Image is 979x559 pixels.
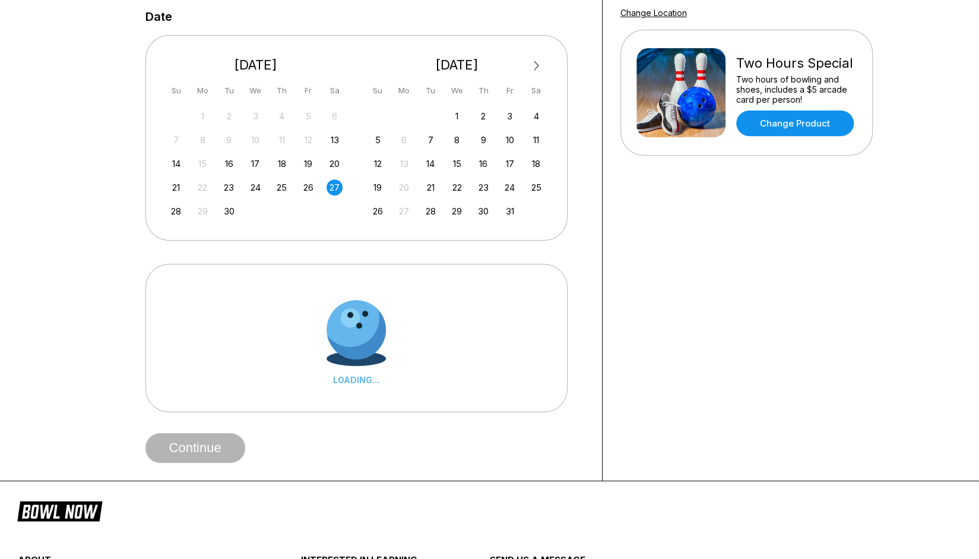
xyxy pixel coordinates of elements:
div: Choose Thursday, October 2nd, 2025 [476,108,492,124]
div: Choose Sunday, October 5th, 2025 [370,132,386,148]
div: Not available Monday, September 29th, 2025 [195,203,211,219]
div: Not available Wednesday, September 3rd, 2025 [248,108,264,124]
div: Choose Thursday, October 23rd, 2025 [476,179,492,195]
div: Choose Wednesday, September 24th, 2025 [248,179,264,195]
div: Su [168,83,184,99]
div: Two hours of bowling and shoes, includes a $5 arcade card per person! [736,74,857,105]
a: Change Location [620,8,687,18]
div: Choose Sunday, October 12th, 2025 [370,156,386,172]
div: month 2025-10 [368,107,546,219]
div: Choose Saturday, October 11th, 2025 [528,132,544,148]
div: Choose Thursday, October 30th, 2025 [476,203,492,219]
div: Choose Tuesday, September 16th, 2025 [221,156,237,172]
div: Choose Thursday, September 18th, 2025 [274,156,290,172]
button: Next Month [527,56,546,75]
div: Choose Friday, October 3rd, 2025 [502,108,518,124]
div: Choose Tuesday, September 30th, 2025 [221,203,237,219]
div: Su [370,83,386,99]
div: Not available Monday, September 15th, 2025 [195,156,211,172]
div: Choose Friday, October 31st, 2025 [502,203,518,219]
label: Date [145,10,172,23]
div: Sa [528,83,544,99]
div: Not available Monday, October 27th, 2025 [396,203,412,219]
div: Not available Sunday, September 7th, 2025 [168,132,184,148]
div: Choose Friday, October 10th, 2025 [502,132,518,148]
div: Choose Saturday, September 20th, 2025 [327,156,343,172]
div: Choose Tuesday, October 21st, 2025 [423,179,439,195]
div: Choose Wednesday, October 8th, 2025 [449,132,465,148]
a: Change Product [736,110,854,136]
div: Not available Monday, October 13th, 2025 [396,156,412,172]
div: Th [274,83,290,99]
div: Two Hours Special [736,55,857,71]
div: Not available Saturday, September 6th, 2025 [327,108,343,124]
div: Choose Tuesday, September 23rd, 2025 [221,179,237,195]
div: Choose Thursday, October 16th, 2025 [476,156,492,172]
div: Fr [300,83,316,99]
div: Mo [396,83,412,99]
div: Choose Sunday, September 21st, 2025 [168,179,184,195]
div: Choose Saturday, October 25th, 2025 [528,179,544,195]
div: Choose Sunday, September 14th, 2025 [168,156,184,172]
div: We [449,83,465,99]
div: Not available Tuesday, September 2nd, 2025 [221,108,237,124]
div: Choose Thursday, October 9th, 2025 [476,132,492,148]
div: Fr [502,83,518,99]
img: Two Hours Special [636,48,725,137]
div: Choose Saturday, September 27th, 2025 [327,179,343,195]
div: Mo [195,83,211,99]
div: Choose Tuesday, October 14th, 2025 [423,156,439,172]
div: Not available Monday, October 6th, 2025 [396,132,412,148]
div: Not available Monday, September 8th, 2025 [195,132,211,148]
div: Choose Friday, October 24th, 2025 [502,179,518,195]
div: Choose Saturday, September 13th, 2025 [327,132,343,148]
div: Not available Thursday, September 11th, 2025 [274,132,290,148]
div: Choose Tuesday, October 7th, 2025 [423,132,439,148]
div: Choose Sunday, October 26th, 2025 [370,203,386,219]
div: Choose Wednesday, October 22nd, 2025 [449,179,465,195]
div: Not available Monday, September 22nd, 2025 [195,179,211,195]
div: Choose Thursday, September 25th, 2025 [274,179,290,195]
div: Not available Tuesday, September 9th, 2025 [221,132,237,148]
div: [DATE] [365,57,549,73]
div: month 2025-09 [167,107,345,219]
div: Choose Wednesday, October 15th, 2025 [449,156,465,172]
div: Th [476,83,492,99]
div: Not available Monday, October 20th, 2025 [396,179,412,195]
div: [DATE] [164,57,348,73]
div: Not available Monday, September 1st, 2025 [195,108,211,124]
div: Choose Friday, September 19th, 2025 [300,156,316,172]
div: Tu [221,83,237,99]
div: Sa [327,83,343,99]
div: Choose Wednesday, October 29th, 2025 [449,203,465,219]
div: Not available Thursday, September 4th, 2025 [274,108,290,124]
div: Not available Wednesday, September 10th, 2025 [248,132,264,148]
div: Not available Friday, September 5th, 2025 [300,108,316,124]
div: Tu [423,83,439,99]
div: We [248,83,264,99]
div: Not available Friday, September 12th, 2025 [300,132,316,148]
div: Choose Wednesday, September 17th, 2025 [248,156,264,172]
div: Choose Saturday, October 18th, 2025 [528,156,544,172]
div: LOADING... [327,375,386,385]
div: Choose Saturday, October 4th, 2025 [528,108,544,124]
div: Choose Sunday, September 28th, 2025 [168,203,184,219]
div: Choose Sunday, October 19th, 2025 [370,179,386,195]
div: Choose Wednesday, October 1st, 2025 [449,108,465,124]
div: Choose Friday, October 17th, 2025 [502,156,518,172]
div: Choose Friday, September 26th, 2025 [300,179,316,195]
div: Choose Tuesday, October 28th, 2025 [423,203,439,219]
